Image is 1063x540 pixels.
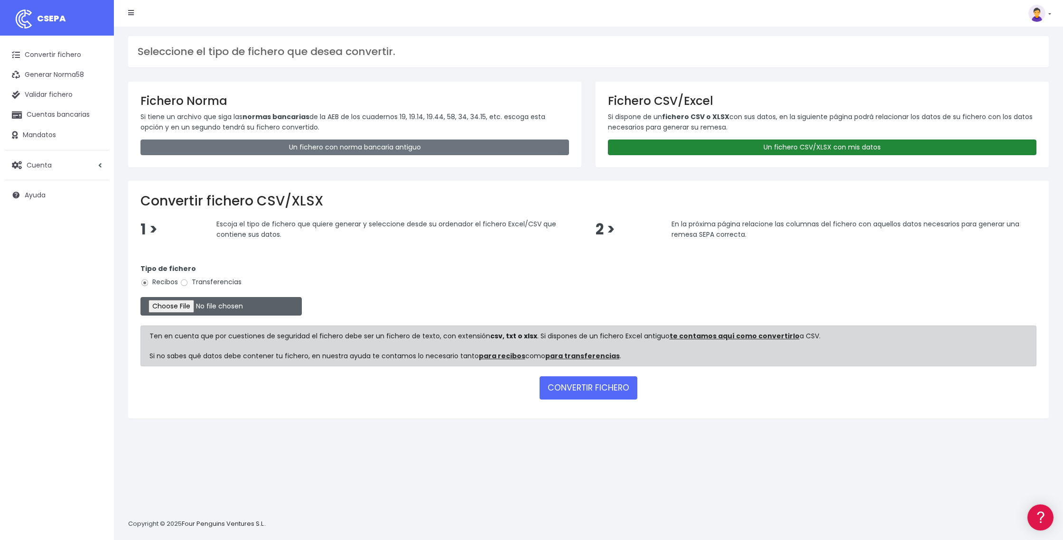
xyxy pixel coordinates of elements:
[138,46,1039,58] h3: Seleccione el tipo de fichero que desea convertir.
[490,331,537,341] strong: csv, txt o xlsx
[9,254,180,270] button: Contáctanos
[5,45,109,65] a: Convertir fichero
[5,125,109,145] a: Mandatos
[1028,5,1045,22] img: profile
[128,519,266,529] p: Copyright © 2025 .
[37,12,66,24] span: CSEPA
[140,326,1036,366] div: Ten en cuenta que por cuestiones de seguridad el fichero debe ser un fichero de texto, con extens...
[9,228,180,237] div: Programadores
[242,112,309,121] strong: normas bancarias
[5,155,109,175] a: Cuenta
[479,351,525,361] a: para recibos
[608,140,1036,155] a: Un fichero CSV/XLSX con mis datos
[9,149,180,164] a: Videotutoriales
[131,273,183,282] a: POWERED BY ENCHANT
[9,242,180,257] a: API
[140,277,178,287] label: Recibos
[25,190,46,200] span: Ayuda
[9,81,180,95] a: Información general
[9,164,180,179] a: Perfiles de empresas
[9,105,180,114] div: Convertir ficheros
[140,219,158,240] span: 1 >
[180,277,242,287] label: Transferencias
[596,219,615,240] span: 2 >
[140,140,569,155] a: Un fichero con norma bancaria antiguo
[5,65,109,85] a: Generar Norma58
[9,120,180,135] a: Formatos
[140,94,569,108] h3: Fichero Norma
[540,376,637,399] button: CONVERTIR FICHERO
[670,331,800,341] a: te contamos aquí como convertirlo
[608,94,1036,108] h3: Fichero CSV/Excel
[27,160,52,169] span: Cuenta
[5,85,109,105] a: Validar fichero
[140,264,196,273] strong: Tipo de fichero
[608,112,1036,133] p: Si dispone de un con sus datos, en la siguiente página podrá relacionar los datos de su fichero c...
[12,7,36,31] img: logo
[182,519,265,528] a: Four Penguins Ventures S.L.
[9,66,180,75] div: Información general
[671,219,1019,239] span: En la próxima página relacione las columnas del fichero con aquellos datos necesarios para genera...
[9,188,180,197] div: Facturación
[662,112,729,121] strong: fichero CSV o XLSX
[9,204,180,218] a: General
[216,219,556,239] span: Escoja el tipo de fichero que quiere generar y seleccione desde su ordenador el fichero Excel/CSV...
[5,185,109,205] a: Ayuda
[545,351,620,361] a: para transferencias
[140,112,569,133] p: Si tiene un archivo que siga las de la AEB de los cuadernos 19, 19.14, 19.44, 58, 34, 34.15, etc....
[5,105,109,125] a: Cuentas bancarias
[140,193,1036,209] h2: Convertir fichero CSV/XLSX
[9,135,180,149] a: Problemas habituales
